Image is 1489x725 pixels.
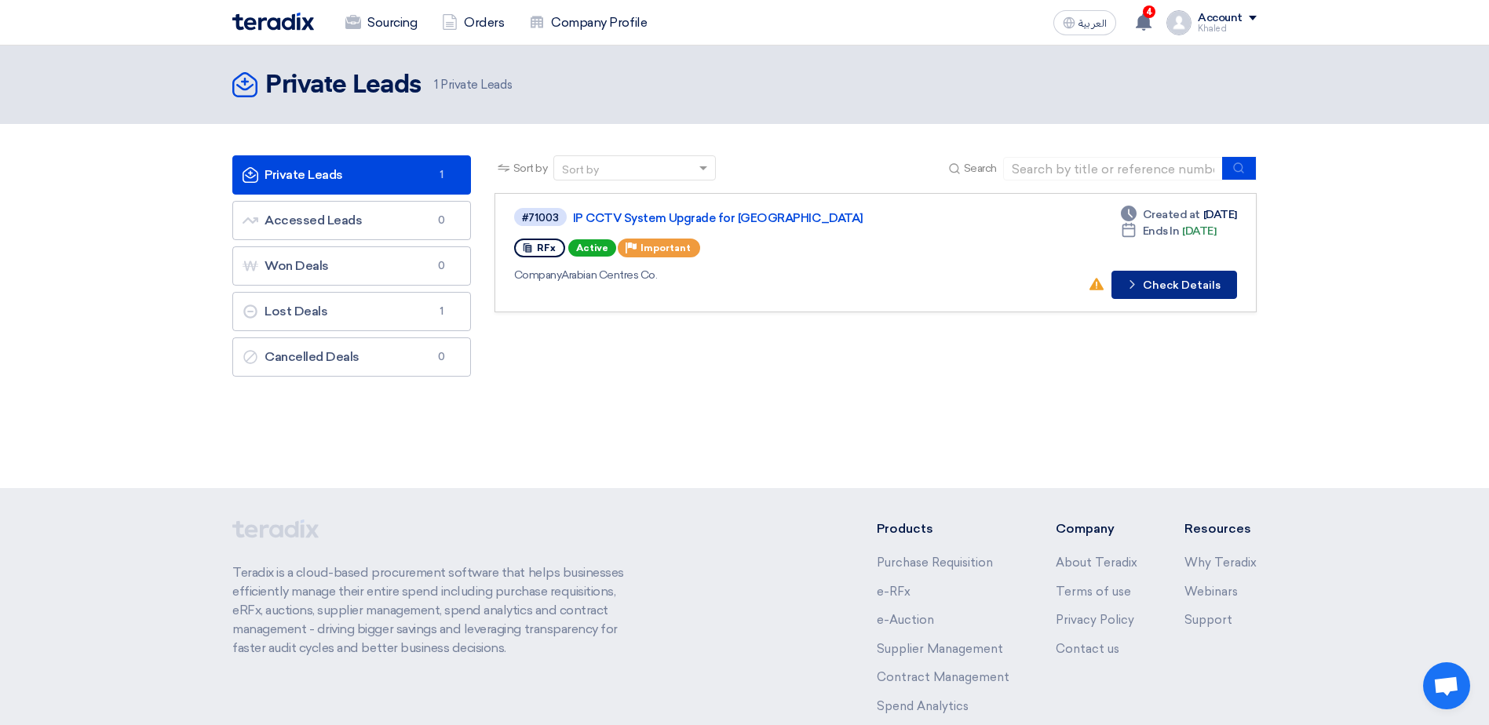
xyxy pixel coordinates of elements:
[434,78,438,92] span: 1
[1111,271,1237,299] button: Check Details
[640,242,691,253] span: Important
[1053,10,1116,35] button: العربية
[1056,642,1119,656] a: Contact us
[1166,10,1192,35] img: profile_test.png
[1184,613,1232,627] a: Support
[877,556,993,570] a: Purchase Requisition
[434,76,512,94] span: Private Leads
[1198,24,1257,33] div: Khaled
[562,162,599,178] div: Sort by
[432,304,451,319] span: 1
[1184,585,1238,599] a: Webinars
[432,213,451,228] span: 0
[1143,206,1200,223] span: Created at
[877,585,911,599] a: e-RFx
[265,70,422,101] h2: Private Leads
[1056,556,1137,570] a: About Teradix
[516,5,659,40] a: Company Profile
[877,613,934,627] a: e-Auction
[1056,613,1134,627] a: Privacy Policy
[232,155,471,195] a: Private Leads1
[877,642,1003,656] a: Supplier Management
[568,239,616,257] span: Active
[537,242,556,253] span: RFx
[1121,223,1217,239] div: [DATE]
[1056,519,1137,538] li: Company
[333,5,429,40] a: Sourcing
[1143,5,1155,18] span: 4
[432,167,451,183] span: 1
[877,699,969,713] a: Spend Analytics
[1143,223,1180,239] span: Ends In
[232,246,471,286] a: Won Deals0
[432,349,451,365] span: 0
[232,13,314,31] img: Teradix logo
[513,160,548,177] span: Sort by
[232,337,471,377] a: Cancelled Deals0
[1078,18,1107,29] span: العربية
[432,258,451,274] span: 0
[522,213,559,223] div: #71003
[964,160,997,177] span: Search
[1121,206,1237,223] div: [DATE]
[514,267,969,283] div: Arabian Centres Co.
[429,5,516,40] a: Orders
[573,211,965,225] a: IP CCTV System Upgrade for [GEOGRAPHIC_DATA]
[1198,12,1243,25] div: Account
[877,670,1009,684] a: Contract Management
[1423,662,1470,709] a: Open chat
[232,292,471,331] a: Lost Deals1
[232,201,471,240] a: Accessed Leads0
[514,268,562,282] span: Company
[1003,157,1223,180] input: Search by title or reference number
[1056,585,1131,599] a: Terms of use
[232,563,642,658] p: Teradix is a cloud-based procurement software that helps businesses efficiently manage their enti...
[1184,519,1257,538] li: Resources
[877,519,1009,538] li: Products
[1184,556,1257,570] a: Why Teradix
